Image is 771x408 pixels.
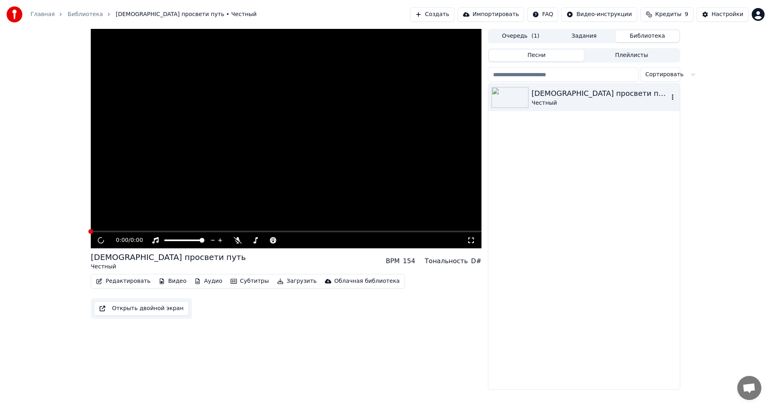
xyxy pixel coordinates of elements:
nav: breadcrumb [31,10,257,18]
button: Создать [410,7,454,22]
a: Библиотека [67,10,103,18]
button: Импортировать [458,7,524,22]
span: 9 [685,10,688,18]
button: Библиотека [616,30,679,42]
div: [DEMOGRAPHIC_DATA] просвети путь [532,88,669,99]
div: Настройки [712,10,743,18]
span: ( 1 ) [531,32,539,40]
span: Сортировать [645,71,683,79]
button: Плейлисты [584,50,679,61]
button: Кредиты9 [640,7,693,22]
button: Задания [553,30,616,42]
span: 0:00 [116,236,128,244]
div: Открытый чат [737,376,761,400]
button: Видео [155,276,190,287]
button: Аудио [191,276,225,287]
div: Облачная библиотека [335,277,400,285]
div: D# [471,256,481,266]
span: 0:00 [131,236,143,244]
div: Тональность [425,256,468,266]
div: [DEMOGRAPHIC_DATA] просвети путь [91,252,246,263]
button: Открыть двойной экран [94,301,189,316]
button: Видео-инструкции [561,7,637,22]
button: Загрузить [274,276,320,287]
button: Очередь [489,30,553,42]
button: Редактировать [93,276,154,287]
div: BPM [386,256,400,266]
div: / [116,236,135,244]
span: [DEMOGRAPHIC_DATA] просвети путь • Честный [116,10,257,18]
div: 154 [403,256,415,266]
span: Кредиты [655,10,681,18]
a: Главная [31,10,55,18]
div: Честный [91,263,246,271]
button: FAQ [527,7,558,22]
button: Настройки [697,7,749,22]
button: Песни [489,50,584,61]
img: youka [6,6,22,22]
button: Субтитры [227,276,272,287]
div: Честный [532,99,669,107]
